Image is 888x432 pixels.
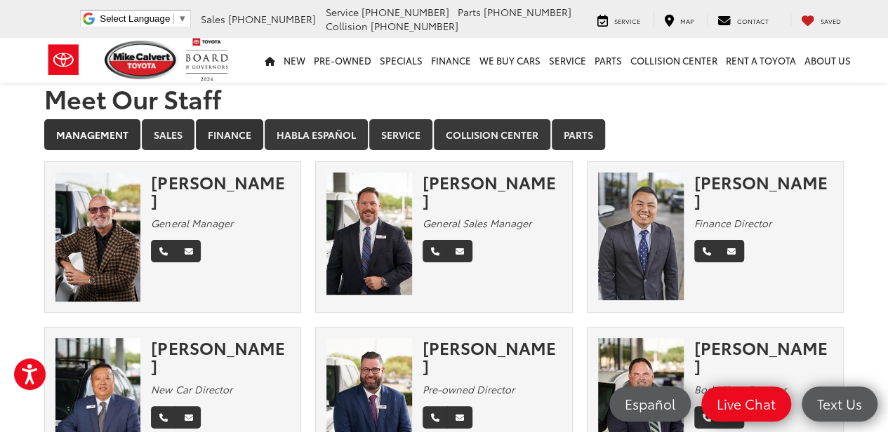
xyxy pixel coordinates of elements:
[260,38,279,83] a: Home
[707,13,779,27] a: Contact
[423,173,562,210] div: [PERSON_NAME]
[423,240,448,262] a: Phone
[654,13,704,27] a: Map
[719,240,744,262] a: Email
[800,38,855,83] a: About Us
[609,386,691,421] a: Español
[680,16,694,25] span: Map
[100,13,170,24] span: Select Language
[265,119,368,150] a: Habla Español
[694,382,786,396] em: Body Shop Director
[802,386,877,421] a: Text Us
[598,173,684,301] img: Adam Nguyen
[44,119,844,151] div: Department Tabs
[44,84,844,112] h1: Meet Our Staff
[151,216,232,230] em: General Manager
[434,119,550,150] a: Collision Center
[326,5,359,19] span: Service
[614,16,640,25] span: Service
[821,16,841,25] span: Saved
[175,406,201,428] a: Email
[423,338,562,375] div: [PERSON_NAME]
[552,119,605,150] a: Parts
[423,406,448,428] a: Phone
[810,395,869,412] span: Text Us
[790,13,851,27] a: My Saved Vehicles
[587,13,651,27] a: Service
[55,173,141,302] img: Mike Gorbet
[694,406,720,428] a: Phone
[279,38,310,83] a: New
[447,240,472,262] a: Email
[694,240,720,262] a: Phone
[37,37,90,83] img: Toyota
[100,13,187,24] a: Select Language​
[626,38,722,83] a: Collision Center
[175,240,201,262] a: Email
[310,38,376,83] a: Pre-Owned
[376,38,427,83] a: Specials
[694,216,771,230] em: Finance Director
[151,406,176,428] a: Phone
[458,5,481,19] span: Parts
[427,38,475,83] a: Finance
[701,386,791,421] a: Live Chat
[228,12,316,26] span: [PHONE_NUMBER]
[178,13,187,24] span: ▼
[423,216,531,230] em: General Sales Manager
[196,119,263,150] a: Finance
[201,12,225,26] span: Sales
[423,382,515,396] em: Pre-owned Director
[371,19,458,33] span: [PHONE_NUMBER]
[151,382,232,396] em: New Car Director
[362,5,449,19] span: [PHONE_NUMBER]
[737,16,769,25] span: Contact
[151,240,176,262] a: Phone
[618,395,682,412] span: Español
[105,41,179,79] img: Mike Calvert Toyota
[173,13,174,24] span: ​
[369,119,432,150] a: Service
[475,38,545,83] a: WE BUY CARS
[151,338,290,375] div: [PERSON_NAME]
[590,38,626,83] a: Parts
[447,406,472,428] a: Email
[44,119,140,150] a: Management
[142,119,194,150] a: Sales
[151,173,290,210] div: [PERSON_NAME]
[326,173,412,302] img: Ronny Haring
[326,19,368,33] span: Collision
[694,173,833,210] div: [PERSON_NAME]
[722,38,800,83] a: Rent a Toyota
[694,338,833,375] div: [PERSON_NAME]
[484,5,571,19] span: [PHONE_NUMBER]
[710,395,783,412] span: Live Chat
[545,38,590,83] a: Service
